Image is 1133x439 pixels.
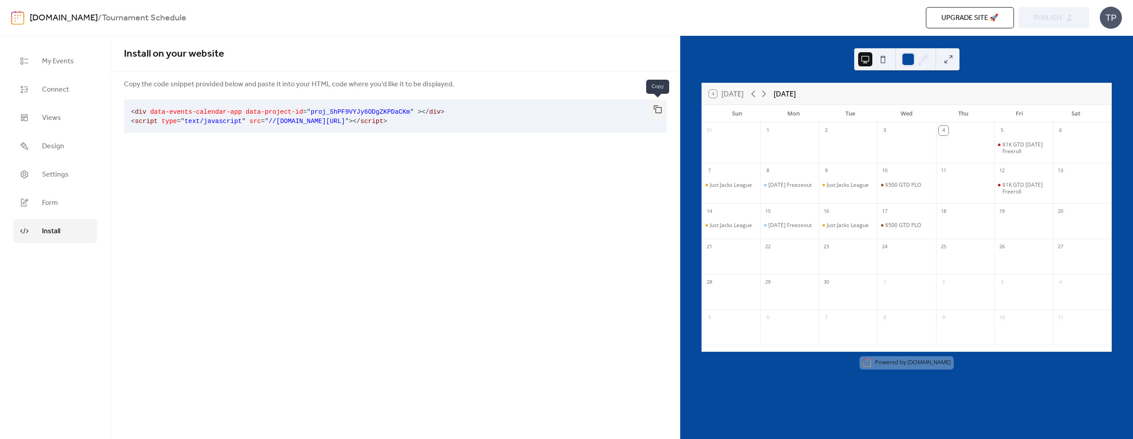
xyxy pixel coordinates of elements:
span: < [131,108,135,116]
a: [DOMAIN_NAME] [30,10,98,27]
span: type [162,118,177,125]
b: / [98,10,102,27]
div: 8 [763,166,773,176]
div: 2 [821,126,831,135]
div: 5 [997,126,1007,135]
div: Just Jacks League [819,181,877,189]
div: 7 [705,166,714,176]
div: 9 [939,312,948,322]
span: Views [42,113,61,123]
span: </ [421,108,429,116]
span: script [360,118,383,125]
div: 11 [939,166,948,176]
div: 6 [763,312,773,322]
div: Monday Freezeout [760,181,819,189]
span: proj_ShPF9VYJy6ODgZKPDaCKm [311,108,410,116]
div: [DATE] Freezeout [768,222,812,229]
div: 19 [997,206,1007,216]
a: Install [13,219,97,243]
div: $500 GTD PLO [877,181,936,189]
span: Upgrade site 🚀 [941,13,998,23]
div: $500 GTD PLO [877,222,936,229]
div: [DATE] [774,89,796,99]
div: 25 [939,242,948,251]
div: TP [1100,7,1122,29]
div: 21 [705,242,714,251]
a: [DOMAIN_NAME] [907,359,951,366]
div: 17 [880,206,890,216]
span: " [307,108,311,116]
div: Just Jacks League [702,181,760,189]
div: 27 [1056,242,1065,251]
div: Tue [822,105,879,123]
div: 6 [1056,126,1065,135]
a: Views [13,106,97,130]
div: Sat [1048,105,1104,123]
div: 28 [705,277,714,287]
div: 23 [821,242,831,251]
span: Install [42,226,60,237]
span: " [345,118,349,125]
span: " [242,118,246,125]
div: 9 [821,166,831,176]
div: 3 [997,277,1007,287]
div: 4 [939,126,948,135]
span: Install on your website [124,44,224,64]
span: src [250,118,261,125]
div: 10 [880,166,890,176]
span: Design [42,141,64,152]
div: 4 [1056,277,1065,287]
div: 1 [880,277,890,287]
div: $500 GTD PLO [885,181,921,189]
div: 13 [1056,166,1065,176]
div: Thu [935,105,991,123]
div: Just Jacks League [827,181,869,189]
span: " [410,108,414,116]
div: Monday Freezeout [760,222,819,229]
div: 29 [763,277,773,287]
div: Just Jacks League [819,222,877,229]
a: My Events [13,49,97,73]
div: 26 [997,242,1007,251]
span: Copy [646,80,669,94]
a: Form [13,191,97,215]
div: 7 [821,312,831,322]
span: Settings [42,169,69,180]
div: 22 [763,242,773,251]
span: Connect [42,85,69,95]
a: Settings [13,162,97,186]
span: > [383,118,387,125]
span: > [441,108,445,116]
div: [DATE] Freezeout [768,181,812,189]
span: = [261,118,265,125]
div: 24 [880,242,890,251]
div: 31 [705,126,714,135]
div: 14 [705,206,714,216]
div: 1 [763,126,773,135]
div: 18 [939,206,948,216]
div: 2 [939,277,948,287]
b: Tournament Schedule [102,10,186,27]
div: 16 [821,206,831,216]
div: Just Jacks League [827,222,869,229]
div: 10 [997,312,1007,322]
span: script [135,118,158,125]
span: > [349,118,353,125]
a: Design [13,134,97,158]
span: text/javascript [185,118,242,125]
div: 30 [821,277,831,287]
div: $1K GTD [DATE] Freeroll [1002,181,1049,195]
span: div [429,108,441,116]
span: = [303,108,307,116]
img: logo [11,11,24,25]
div: 15 [763,206,773,216]
div: Powered by [875,359,951,366]
span: > [418,108,422,116]
span: Form [42,198,58,208]
div: $1K GTD Friday Freeroll [994,141,1053,155]
div: Wed [879,105,935,123]
div: 20 [1056,206,1065,216]
span: My Events [42,56,74,67]
span: div [135,108,146,116]
span: Copy the code snippet provided below and paste it into your HTML code where you'd like it to be d... [124,79,454,90]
